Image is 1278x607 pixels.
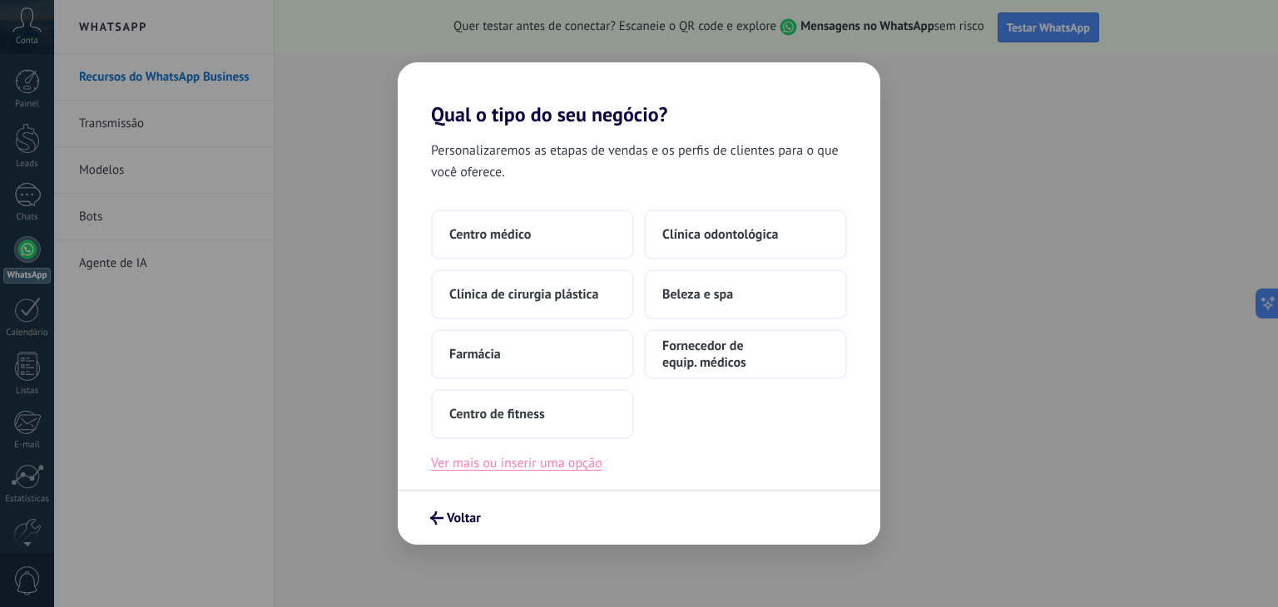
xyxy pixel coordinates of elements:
[662,286,733,303] span: Beleza e spa
[431,329,634,379] button: Farmácia
[644,210,847,259] button: Clínica odontológica
[431,269,634,319] button: Clínica de cirurgia plástica
[431,452,602,474] button: Ver mais ou inserir uma opção
[431,210,634,259] button: Centro médico
[431,140,847,183] span: Personalizaremos as etapas de vendas e os perfis de clientes para o que você oferece.
[644,329,847,379] button: Fornecedor de equip. médicos
[449,286,598,303] span: Clínica de cirurgia plástica
[644,269,847,319] button: Beleza e spa
[398,62,880,126] h2: Qual o tipo do seu negócio?
[662,338,829,371] span: Fornecedor de equip. médicos
[449,406,545,422] span: Centro de fitness
[662,226,779,243] span: Clínica odontológica
[447,512,481,524] span: Voltar
[423,504,488,532] button: Voltar
[431,389,634,439] button: Centro de fitness
[449,346,501,363] span: Farmácia
[449,226,531,243] span: Centro médico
